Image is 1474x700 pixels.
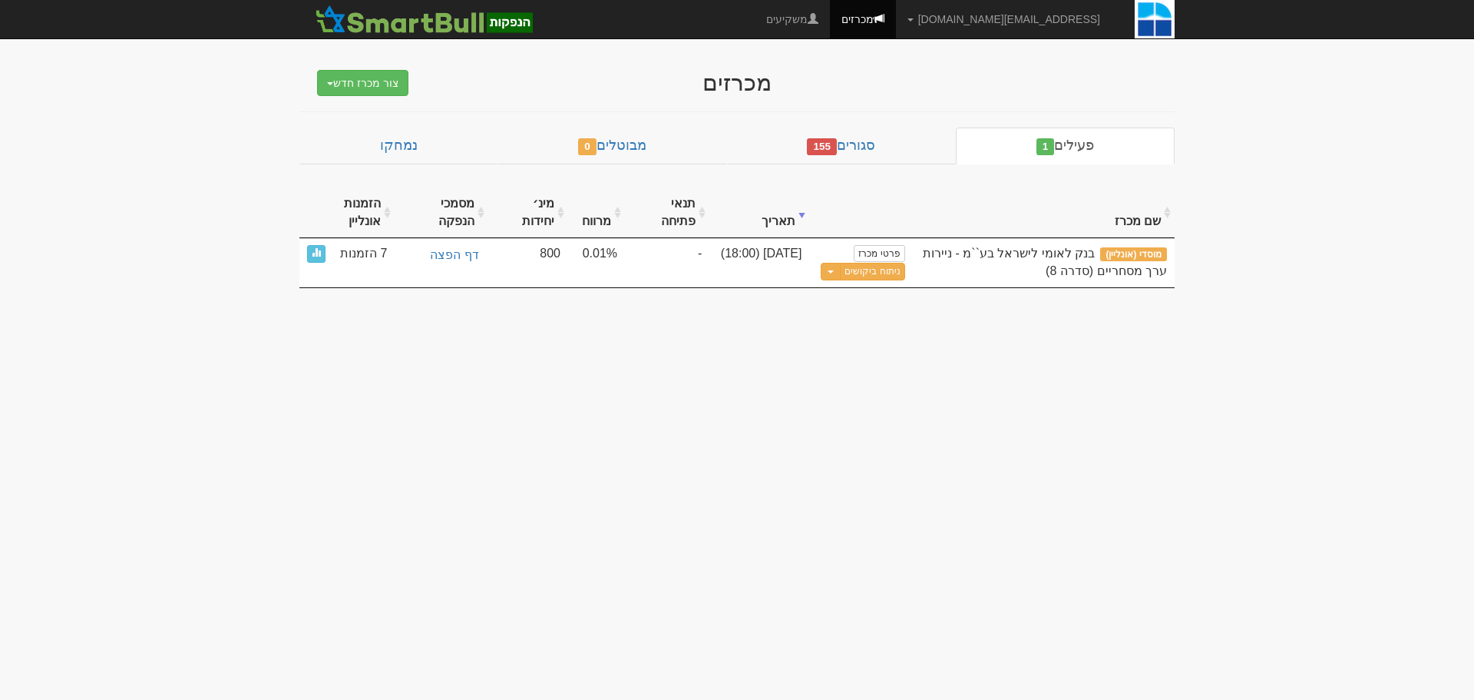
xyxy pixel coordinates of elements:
[488,187,568,239] th: מינ׳ יחידות : activate to sort column ascending
[913,187,1175,239] th: שם מכרז : activate to sort column ascending
[488,238,568,287] td: 800
[402,245,480,266] a: דף הפצה
[438,70,1036,95] div: מכרזים
[299,128,497,164] a: נמחקו
[1036,138,1055,155] span: 1
[625,238,709,287] td: -
[299,187,395,239] th: הזמנות אונליין : activate to sort column ascending
[568,238,625,287] td: 0.01%
[395,187,487,239] th: מסמכי הנפקה : activate to sort column ascending
[709,187,809,239] th: תאריך : activate to sort column ascending
[854,245,904,262] a: פרטי מכרז
[311,4,537,35] img: SmartBull Logo
[317,70,408,96] button: צור מכרז חדש
[727,128,956,164] a: סגורים
[956,128,1175,164] a: פעילים
[923,247,1167,277] span: בנק לאומי לישראל בע``מ - ניירות ערך מסחריים (סדרה 8)
[807,138,837,155] span: 155
[709,238,809,287] td: [DATE] (18:00)
[1100,247,1167,261] span: מוסדי (אונליין)
[340,245,387,263] span: 7 הזמנות
[625,187,709,239] th: תנאי פתיחה : activate to sort column ascending
[840,263,904,280] a: ניתוח ביקושים
[578,138,597,155] span: 0
[497,128,726,164] a: מבוטלים
[568,187,625,239] th: מרווח : activate to sort column ascending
